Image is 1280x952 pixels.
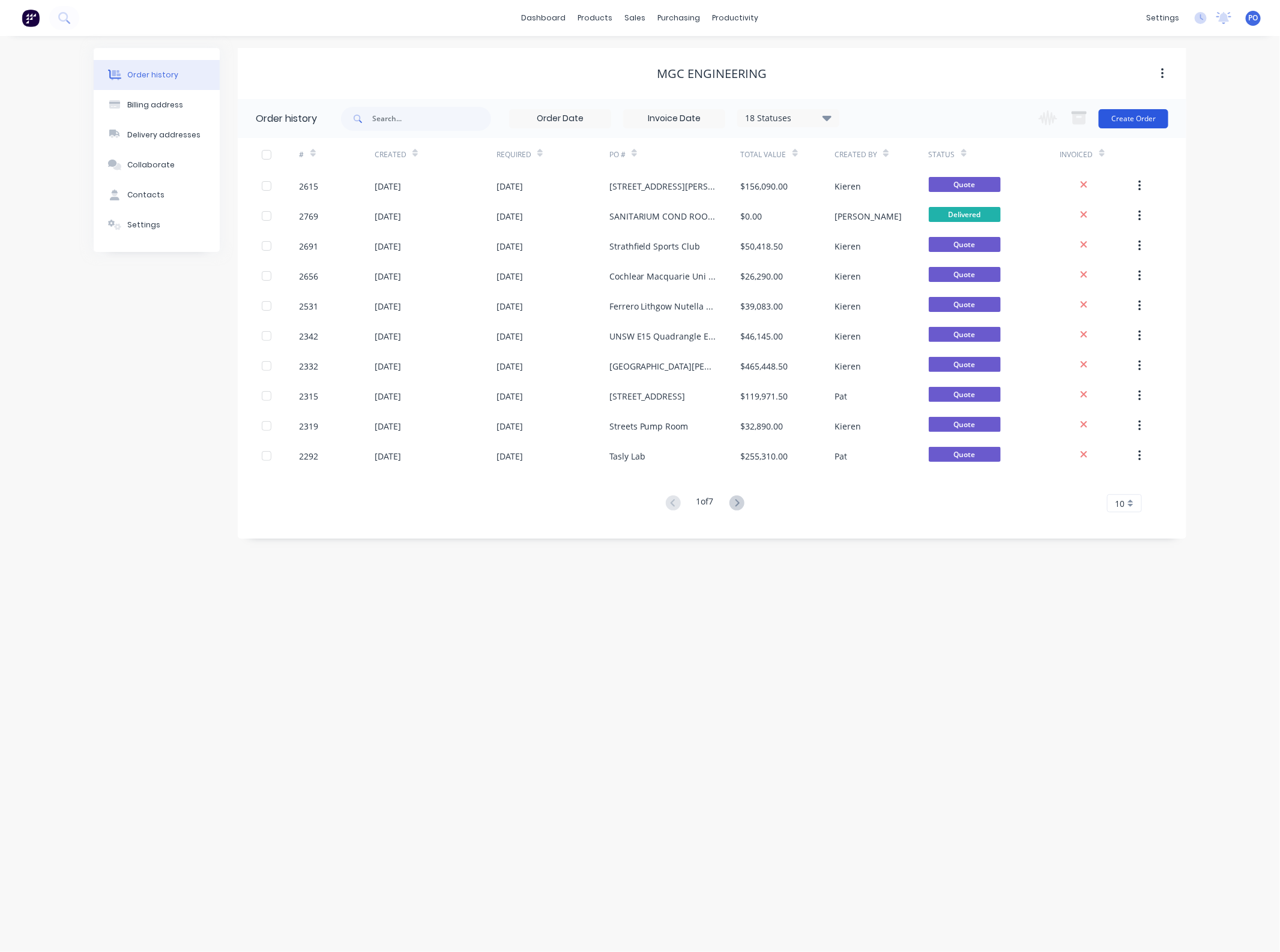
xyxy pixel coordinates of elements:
div: Invoiced [1060,138,1135,171]
div: Kieren [835,300,861,313]
div: [DATE] [375,210,401,223]
div: Created By [835,138,928,171]
button: Settings [94,210,220,240]
div: Status [929,149,955,160]
div: [DATE] [497,210,523,223]
div: Contacts [127,190,165,200]
div: Pat [835,390,847,403]
div: [DATE] [497,330,523,343]
button: Order history [94,60,220,90]
span: PO [1249,13,1258,23]
div: Invoiced [1060,149,1093,160]
div: 2691 [300,240,319,253]
div: Pat [835,450,847,463]
div: Collaborate [127,160,175,170]
div: 1 of 7 [696,495,714,512]
div: # [300,138,375,171]
div: MGC Engineering [657,67,767,81]
span: Quote [929,387,1001,402]
div: [GEOGRAPHIC_DATA][PERSON_NAME][STREET_ADDRESS] [609,360,717,373]
div: SANITARIUM COND ROOM STH SITE MEASURE BIRD WIRES [609,210,717,223]
div: Billing address [127,100,183,110]
span: Quote [929,357,1001,372]
div: $46,145.00 [741,330,783,343]
div: sales [619,9,652,27]
div: Kieren [835,330,861,343]
div: [DATE] [375,270,401,283]
div: 2769 [300,210,319,223]
button: Delivery addresses [94,120,220,150]
div: [DATE] [375,390,401,403]
div: [DATE] [497,360,523,373]
div: 2342 [300,330,319,343]
div: $156,090.00 [741,180,788,193]
div: $32,890.00 [741,420,783,433]
div: Kieren [835,420,861,433]
div: [DATE] [375,330,401,343]
a: dashboard [516,9,572,27]
div: [DATE] [375,450,401,463]
span: Quote [929,327,1001,342]
div: Cochlear Macquarie Uni Meeting Rooms [609,270,717,283]
span: Quote [929,267,1001,282]
input: Order Date [510,110,611,128]
div: Tasly Lab [609,450,645,463]
div: productivity [707,9,765,27]
span: Quote [929,177,1001,192]
span: 10 [1115,497,1125,510]
button: Contacts [94,180,220,210]
div: $465,448.50 [741,360,788,373]
div: 2332 [300,360,319,373]
div: Streets Pump Room [609,420,689,433]
div: $39,083.00 [741,300,783,313]
div: [DATE] [497,240,523,253]
div: $255,310.00 [741,450,788,463]
div: $0.00 [741,210,762,223]
span: Quote [929,447,1001,462]
div: PO # [609,138,741,171]
button: Collaborate [94,150,220,180]
div: $50,418.50 [741,240,783,253]
div: Created By [835,149,877,160]
div: 2315 [300,390,319,403]
button: Create Order [1099,109,1168,128]
div: 2319 [300,420,319,433]
div: [DATE] [497,390,523,403]
div: purchasing [652,9,707,27]
div: # [300,149,304,160]
div: Status [929,138,1060,171]
div: [DATE] [497,270,523,283]
div: [STREET_ADDRESS][PERSON_NAME] [609,180,717,193]
div: settings [1140,9,1185,27]
div: [DATE] [375,420,401,433]
div: Delivery addresses [127,130,201,140]
div: Required [497,149,531,160]
div: Kieren [835,180,861,193]
img: Factory [22,9,40,27]
div: Strathfield Sports Club [609,240,701,253]
div: Created [375,149,406,160]
div: 18 Statuses [738,112,839,125]
div: Total Value [741,149,786,160]
div: Settings [127,220,160,230]
button: Billing address [94,90,220,120]
div: Ferrero Lithgow Nutella Room [609,300,717,313]
input: Search... [372,107,491,131]
div: [STREET_ADDRESS] [609,390,686,403]
div: Kieren [835,360,861,373]
div: products [572,9,619,27]
div: $119,971.50 [741,390,788,403]
div: [DATE] [497,180,523,193]
div: [DATE] [497,420,523,433]
div: UNSW E15 Quadrangle Electrification Project [609,330,717,343]
div: Created [375,138,497,171]
div: Order history [256,112,317,126]
span: Quote [929,297,1001,312]
div: Kieren [835,270,861,283]
div: Required [497,138,609,171]
div: [DATE] [497,450,523,463]
div: $26,290.00 [741,270,783,283]
div: 2615 [300,180,319,193]
div: [PERSON_NAME] [835,210,902,223]
div: Order history [127,70,178,80]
